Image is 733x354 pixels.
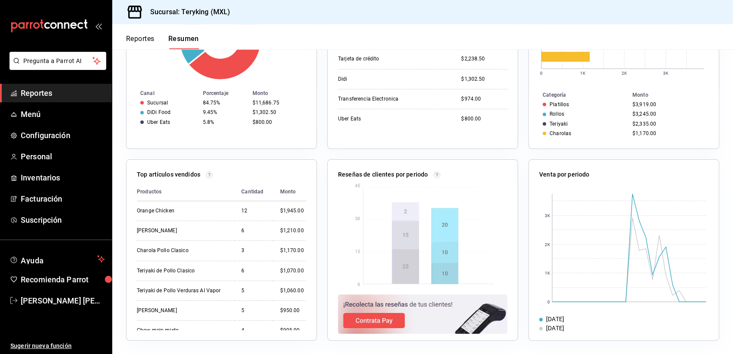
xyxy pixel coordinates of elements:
[21,87,105,99] span: Reportes
[147,109,171,115] div: DiDi Food
[137,207,223,215] div: Orange Chicken
[137,227,223,234] div: [PERSON_NAME]
[550,121,568,127] div: Teriyaki
[632,121,705,127] div: $2,335.00
[126,35,199,49] div: navigation tabs
[202,100,245,106] div: 84.75%
[137,307,223,314] div: [PERSON_NAME]
[241,267,266,275] div: 6
[6,63,106,72] a: Pregunta a Parrot AI
[95,22,102,29] button: open_drawer_menu
[137,183,234,201] th: Productos
[241,247,266,254] div: 3
[280,247,306,254] div: $1,170.00
[21,214,105,226] span: Suscripción
[461,95,507,103] div: $974.00
[545,271,550,275] text: 1K
[546,324,564,333] div: [DATE]
[249,88,316,98] th: Monto
[280,327,306,334] div: $905.00
[21,108,105,120] span: Menú
[280,287,306,294] div: $1,060.00
[280,227,306,234] div: $1,210.00
[547,300,550,304] text: 0
[241,327,266,334] div: 4
[137,287,223,294] div: Teriyaki de Pollo Verduras Al Vapor
[137,247,223,254] div: Charola Pollo Clasico
[21,151,105,162] span: Personal
[338,55,424,63] div: Tarjeta de crédito
[199,88,249,98] th: Porcentaje
[137,267,223,275] div: Teriyaki de Pollo Clasico
[126,35,155,49] button: Reportes
[580,71,586,76] text: 1K
[629,90,719,100] th: Monto
[622,71,627,76] text: 2K
[546,315,564,324] div: [DATE]
[10,341,105,351] span: Sugerir nueva función
[632,111,705,117] div: $3,245.00
[23,57,93,66] span: Pregunta a Parrot AI
[461,55,507,63] div: $2,238.50
[21,130,105,141] span: Configuración
[202,109,245,115] div: 9.45%
[253,119,303,125] div: $800.00
[241,207,266,215] div: 12
[338,76,424,83] div: Didi
[234,183,273,201] th: Cantidad
[273,183,306,201] th: Monto
[21,254,94,264] span: Ayuda
[21,274,105,285] span: Recomienda Parrot
[338,115,424,123] div: Uber Eats
[168,35,199,49] button: Resumen
[545,242,550,247] text: 2K
[241,287,266,294] div: 5
[280,267,306,275] div: $1,070.00
[280,207,306,215] div: $1,945.00
[632,101,705,107] div: $3,919.00
[9,52,106,70] button: Pregunta a Parrot AI
[202,119,245,125] div: 5.8%
[147,119,170,125] div: Uber Eats
[529,90,629,100] th: Categoría
[21,172,105,183] span: Inventarios
[461,76,507,83] div: $1,302.50
[632,130,705,136] div: $1,170.00
[21,193,105,205] span: Facturación
[241,227,266,234] div: 6
[550,111,564,117] div: Rollos
[663,71,669,76] text: 3K
[461,115,507,123] div: $800.00
[147,100,168,106] div: Sucursal
[143,7,230,17] h3: Sucursal: Teryking (MXL)
[540,71,543,76] text: 0
[21,295,105,307] span: [PERSON_NAME] [PERSON_NAME]
[253,109,303,115] div: $1,302.50
[280,307,306,314] div: $950.00
[550,130,571,136] div: Charolas
[338,95,424,103] div: Transferencia Electronica
[545,213,550,218] text: 3K
[126,88,199,98] th: Canal
[539,170,589,179] p: Venta por periodo
[137,170,200,179] p: Top artículos vendidos
[241,307,266,314] div: 5
[338,170,428,179] p: Reseñas de clientes por periodo
[550,101,569,107] div: Platillos
[137,327,223,334] div: Chow mein mixto
[253,100,303,106] div: $11,686.75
